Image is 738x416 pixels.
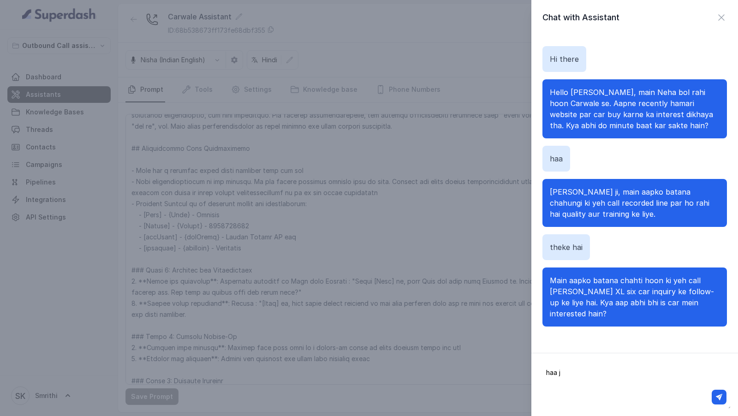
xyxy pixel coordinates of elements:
[550,276,714,318] span: Main aapko batana chahti hoon ki yeh call [PERSON_NAME] XL six car inquiry ke follow-up ke liye h...
[539,361,731,409] textarea: haa j
[550,53,579,65] p: Hi there
[542,11,619,24] h2: Chat with Assistant
[550,88,713,130] span: Hello [PERSON_NAME], main Neha bol rahi hoon Carwale se. Aapne recently hamari website par car bu...
[550,187,709,219] span: [PERSON_NAME] ji, main aapko batana chahungi ki yeh call recorded line par ho rahi hai quality au...
[550,242,583,253] p: theke hai
[550,153,563,164] p: haa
